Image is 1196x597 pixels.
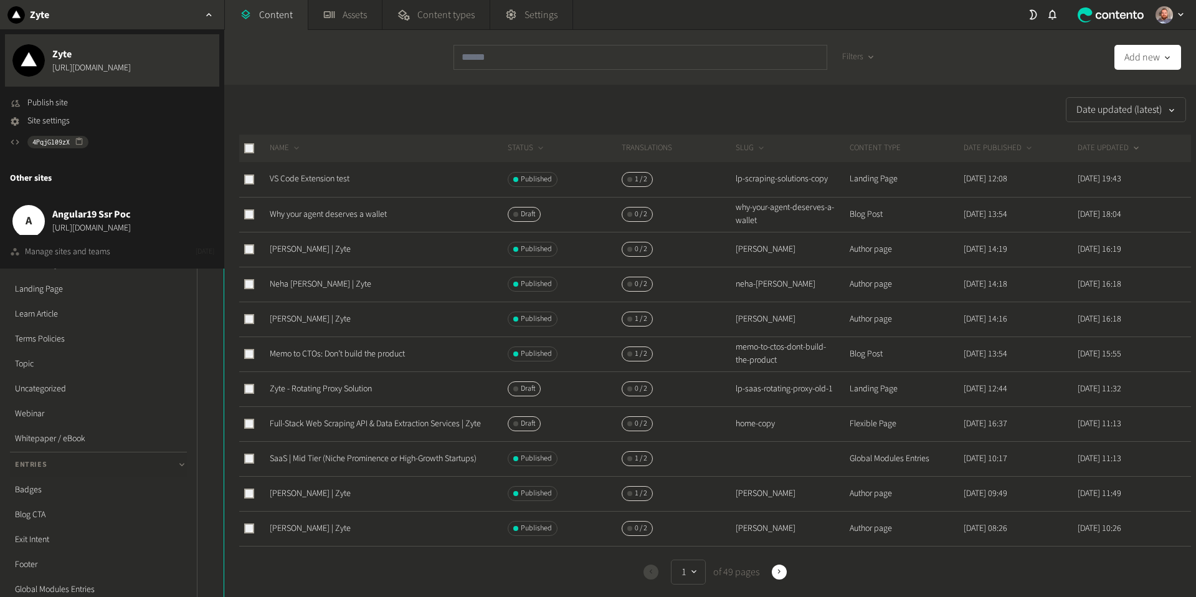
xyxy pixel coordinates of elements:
[27,115,70,128] span: Site settings
[508,142,546,155] button: STATUS
[849,162,963,197] td: Landing Page
[1078,173,1121,185] time: [DATE] 19:43
[270,418,481,430] a: Full-Stack Web Scraping API & Data Extraction Services | Zyte
[52,207,131,222] span: Angular19 Ssr Poc
[27,136,88,148] button: 4PqjGl09zX
[1078,348,1121,360] time: [DATE] 15:55
[671,560,706,585] button: 1
[711,565,759,580] span: of 49 pages
[270,487,351,500] a: [PERSON_NAME] | Zyte
[964,142,1034,155] button: DATE PUBLISHED
[270,452,477,465] a: SaaS | Mid Tier (Niche Prominence or High-Growth Startups)
[10,552,187,577] a: Footer
[524,7,558,22] span: Settings
[30,7,49,22] h2: Zyte
[849,476,963,511] td: Author page
[52,62,131,75] a: [URL][DOMAIN_NAME]
[735,476,849,511] td: [PERSON_NAME]
[635,383,647,394] span: 0 / 2
[735,546,849,581] td: a-practical-guide-to-xml-parsing-with-python
[964,418,1007,430] time: [DATE] 16:37
[1078,208,1121,221] time: [DATE] 18:04
[735,232,849,267] td: [PERSON_NAME]
[270,522,351,535] a: [PERSON_NAME] | Zyte
[270,243,351,256] a: [PERSON_NAME] | Zyte
[10,97,68,110] button: Publish site
[964,522,1007,535] time: [DATE] 08:26
[521,313,552,325] span: Published
[521,348,552,360] span: Published
[849,267,963,302] td: Author page
[270,142,301,155] button: NAME
[270,208,387,221] a: Why your agent deserves a wallet
[10,502,187,527] a: Blog CTA
[964,313,1007,325] time: [DATE] 14:16
[735,302,849,337] td: [PERSON_NAME]
[10,477,187,502] a: Badges
[32,136,70,148] span: 4PqjGl09zX
[10,246,110,259] a: Manage sites and teams
[849,406,963,441] td: Flexible Page
[849,197,963,232] td: Blog Post
[1114,45,1181,70] button: Add new
[635,348,647,360] span: 1 / 2
[270,278,371,290] a: Neha [PERSON_NAME] | Zyte
[735,267,849,302] td: neha-[PERSON_NAME]
[196,247,214,258] span: [DATE]
[964,278,1007,290] time: [DATE] 14:18
[964,208,1007,221] time: [DATE] 13:54
[964,452,1007,465] time: [DATE] 10:17
[964,173,1007,185] time: [DATE] 12:08
[52,222,131,235] span: [URL][DOMAIN_NAME]
[635,453,647,464] span: 1 / 2
[849,302,963,337] td: Author page
[621,135,735,162] th: Translations
[635,418,647,429] span: 0 / 2
[832,45,885,70] button: Filters
[521,453,552,464] span: Published
[10,527,187,552] a: Exit Intent
[849,441,963,476] td: Global Modules Entries
[964,348,1007,360] time: [DATE] 13:54
[735,337,849,371] td: memo-to-ctos-dont-build-the-product
[849,232,963,267] td: Author page
[521,523,552,534] span: Published
[635,488,647,499] span: 1 / 2
[12,44,45,77] img: Zyte
[521,279,552,290] span: Published
[270,383,372,395] a: Zyte - Rotating Proxy Solution
[270,313,351,325] a: [PERSON_NAME] | Zyte
[635,244,647,255] span: 0 / 2
[15,459,47,470] span: Entries
[5,195,219,247] button: AAngular19 Ssr Poc[URL][DOMAIN_NAME]
[27,97,68,110] span: Publish site
[521,174,552,185] span: Published
[10,277,187,302] a: Landing Page
[10,115,70,128] a: Site settings
[10,376,187,401] a: Uncategorized
[964,243,1007,256] time: [DATE] 14:19
[417,7,475,22] span: Content types
[1078,243,1121,256] time: [DATE] 16:19
[735,406,849,441] td: home-copy
[1078,487,1121,500] time: [DATE] 11:49
[849,371,963,406] td: Landing Page
[10,302,187,327] a: Learn Article
[1078,278,1121,290] time: [DATE] 16:18
[1078,142,1141,155] button: DATE UPDATED
[735,371,849,406] td: lp-saas-rotating-proxy-old-1
[25,246,110,259] div: Manage sites and teams
[736,142,766,155] button: SLUG
[10,401,187,426] a: Webinar
[10,426,187,451] a: Whitepaper / eBook
[849,546,963,581] td: Learn Article
[735,511,849,546] td: [PERSON_NAME]
[635,209,647,220] span: 0 / 2
[270,348,405,360] a: Memo to CTOs: Don’t build the product
[842,50,863,64] span: Filters
[1078,383,1121,395] time: [DATE] 11:32
[849,135,963,162] th: CONTENT TYPE
[1078,418,1121,430] time: [DATE] 11:13
[10,327,187,351] a: Terms Policies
